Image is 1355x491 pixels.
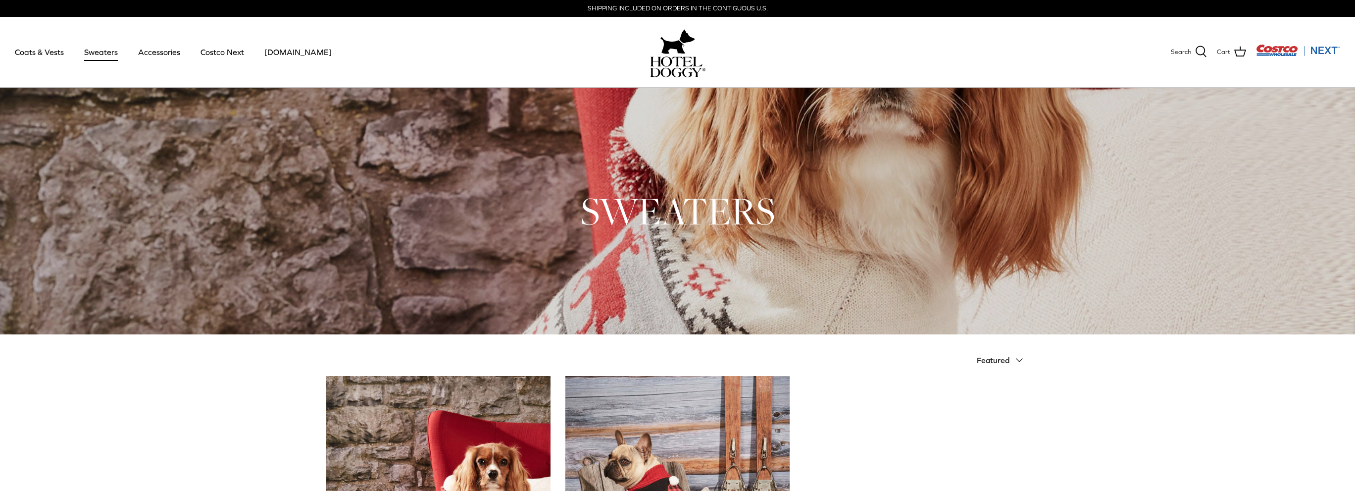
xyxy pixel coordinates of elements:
a: Costco Next [192,35,253,69]
span: Search [1171,47,1191,57]
img: hoteldoggy.com [660,27,695,56]
a: Sweaters [75,35,127,69]
a: [DOMAIN_NAME] [255,35,341,69]
span: Featured [977,356,1009,365]
h1: SWEATERS [326,187,1029,235]
a: hoteldoggy.com hoteldoggycom [650,27,705,77]
a: Coats & Vests [6,35,73,69]
img: Costco Next [1256,44,1340,56]
img: hoteldoggycom [650,56,705,77]
button: Featured [977,349,1029,371]
span: Cart [1217,47,1230,57]
a: Search [1171,46,1207,58]
a: Cart [1217,46,1246,58]
a: Accessories [129,35,189,69]
a: Visit Costco Next [1256,51,1340,58]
